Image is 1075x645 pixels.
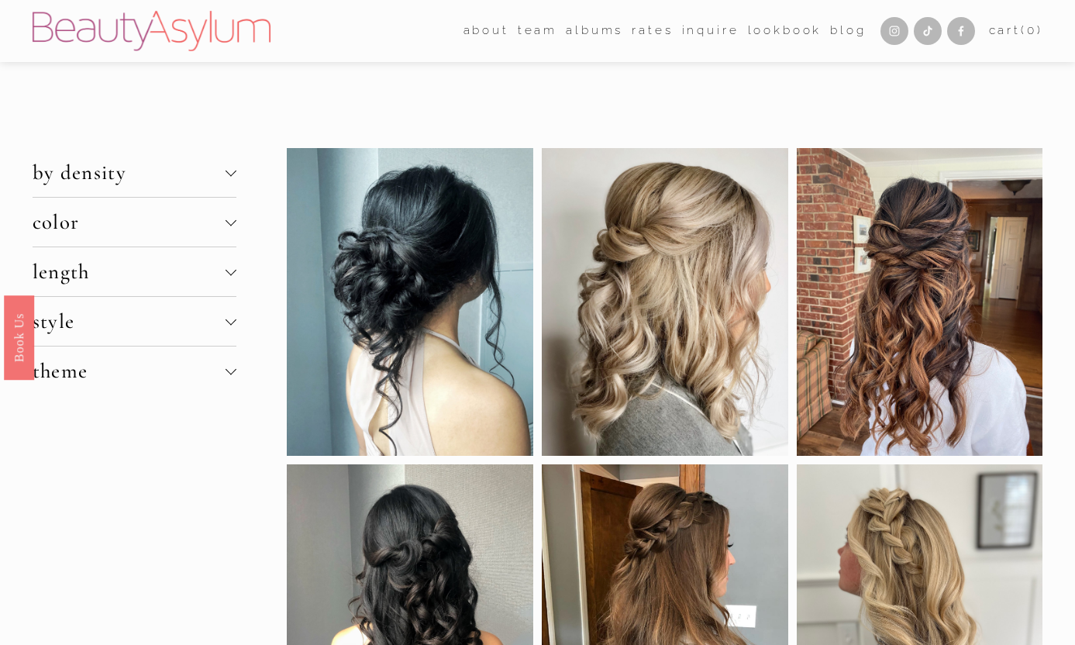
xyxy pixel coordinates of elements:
[33,11,270,51] img: Beauty Asylum | Bridal Hair &amp; Makeup Charlotte &amp; Atlanta
[463,20,509,42] span: about
[33,347,236,395] button: theme
[33,309,226,334] span: style
[880,17,908,45] a: Instagram
[33,259,226,285] span: length
[33,160,226,185] span: by density
[830,19,866,43] a: Blog
[463,19,509,43] a: folder dropdown
[33,247,236,296] button: length
[33,148,236,197] button: by density
[566,19,623,43] a: albums
[518,19,557,43] a: folder dropdown
[989,20,1043,42] a: 0 items in cart
[632,19,673,43] a: Rates
[1027,23,1037,37] span: 0
[33,297,236,346] button: style
[947,17,975,45] a: Facebook
[748,19,822,43] a: Lookbook
[33,358,226,384] span: theme
[1021,23,1043,37] span: ( )
[4,295,34,380] a: Book Us
[518,20,557,42] span: team
[682,19,739,43] a: Inquire
[914,17,942,45] a: TikTok
[33,198,236,247] button: color
[33,209,226,235] span: color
